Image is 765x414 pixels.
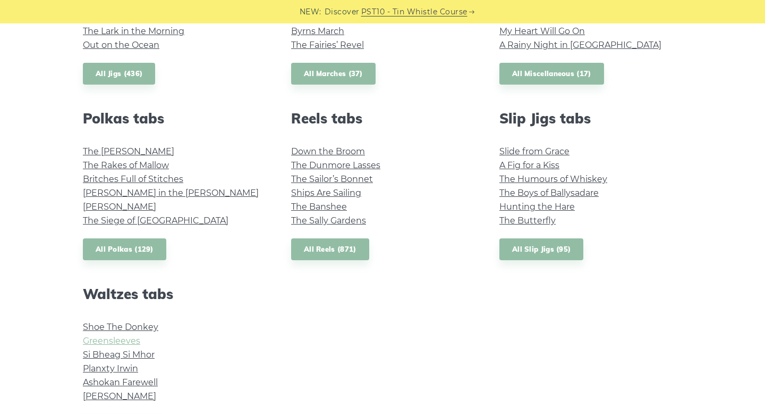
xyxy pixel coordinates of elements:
a: The Butterfly [499,216,556,226]
h2: Waltzes tabs [83,286,266,302]
a: The Siege of [GEOGRAPHIC_DATA] [83,216,228,226]
a: My Heart Will Go On [499,26,585,36]
a: Slide from Grace [499,146,569,156]
a: Si­ Bheag Si­ Mhor [83,350,155,360]
a: The Sally Gardens [291,216,366,226]
a: The Humours of Whiskey [499,174,607,184]
a: The Banshee [291,202,347,212]
a: Britches Full of Stitches [83,174,183,184]
a: [PERSON_NAME] [83,391,156,401]
a: [PERSON_NAME] [83,202,156,212]
a: All Reels (871) [291,238,369,260]
a: PST10 - Tin Whistle Course [361,6,467,18]
a: All Slip Jigs (95) [499,238,583,260]
a: All Polkas (129) [83,238,166,260]
a: All Marches (37) [291,63,376,85]
a: The Rakes of Mallow [83,160,169,170]
span: NEW: [300,6,321,18]
a: The [PERSON_NAME] [83,146,174,156]
a: Planxty Irwin [83,363,138,374]
a: Hunting the Hare [499,202,575,212]
a: Greensleeves [83,336,140,346]
h2: Reels tabs [291,110,474,127]
h2: Polkas tabs [83,110,266,127]
a: Byrns March [291,26,344,36]
span: Discover [325,6,360,18]
a: Ships Are Sailing [291,188,361,198]
a: Ashokan Farewell [83,377,158,387]
h2: Slip Jigs tabs [499,110,682,127]
a: The Fairies’ Revel [291,40,364,50]
a: [PERSON_NAME] in the [PERSON_NAME] [83,188,259,198]
a: The Boys of Ballysadare [499,188,599,198]
a: The Dunmore Lasses [291,160,380,170]
a: All Miscellaneous (17) [499,63,604,85]
a: Shoe The Donkey [83,322,158,332]
a: The Sailor’s Bonnet [291,174,373,184]
a: The Lark in the Morning [83,26,184,36]
a: Down the Broom [291,146,365,156]
a: A Rainy Night in [GEOGRAPHIC_DATA] [499,40,661,50]
a: A Fig for a Kiss [499,160,559,170]
a: Out on the Ocean [83,40,159,50]
a: All Jigs (436) [83,63,155,85]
